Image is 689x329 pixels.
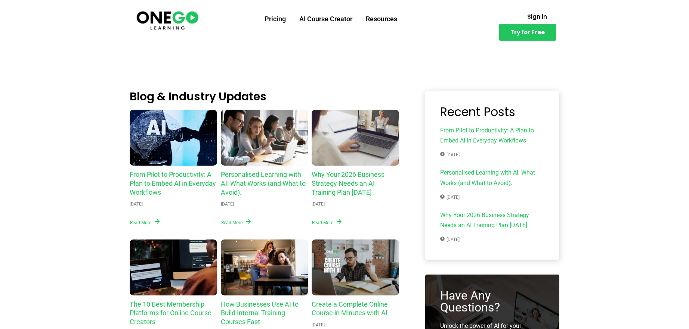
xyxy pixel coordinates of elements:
a: Personalised Learning with AI: What Works (and What to Avoid). [221,110,308,166]
a: Create a Complete Online Course in Minutes with AI [312,300,388,317]
span: From Pilot to Productivity: A Plan to Embed AI in Everyday Workflows [440,125,545,147]
h3: Have Any Questions? [440,289,545,313]
a: How Businesses Use AI to Build Internal Training Courses Fast [221,239,308,295]
a: Personalised Learning with AI: What Works (and What to Avoid).[DATE] [440,167,545,202]
a: The 10 Best Membership Platforms for Online Course Creators [130,300,211,326]
h2: Blog & Industry Updates [130,91,399,102]
a: Read More [130,219,160,226]
a: Why Your 2026 Business Strategy Needs an AI Training Plan [DATE][DATE] [440,210,545,245]
a: From Pilot to Productivity: A Plan to Embed AI in Everyday Workflows [130,110,217,166]
a: The 10 Best Membership Platforms for Online Course Creators [130,239,217,295]
a: Try for Free [499,24,556,41]
h3: Recent Posts [440,106,545,118]
span: Try for Free [510,29,545,35]
a: Why Your 2026 Business Strategy Needs an AI Training Plan Today [312,110,399,166]
a: Pricing [258,9,293,29]
div: [DATE] [312,321,325,329]
span: [DATE] [440,194,460,201]
a: AI Course Creator [293,9,359,29]
a: Resources [359,9,404,29]
a: Why Your 2026 Business Strategy Needs an AI Training Plan [DATE] [312,170,384,196]
div: [DATE] [130,200,143,208]
div: [DATE] [221,200,234,208]
a: From Pilot to Productivity: A Plan to Embed AI in Everyday Workflows [130,170,216,196]
span: Why Your 2026 Business Strategy Needs an AI Training Plan [DATE] [440,210,545,232]
a: From Pilot to Productivity: A Plan to Embed AI in Everyday Workflows[DATE] [440,125,545,160]
span: Sign in [527,14,547,19]
span: [DATE] [440,236,460,243]
span: [DATE] [440,151,460,159]
a: Create a Complete Online Course in Minutes with AI [312,239,399,295]
a: Read More [312,219,342,226]
span: Personalised Learning with AI: What Works (and What to Avoid). [440,167,545,189]
a: Sign in [518,9,556,24]
a: Personalised Learning with AI: What Works (and What to Avoid). [221,170,306,196]
a: Read More [221,219,251,226]
div: [DATE] [312,200,325,208]
a: How Businesses Use AI to Build Internal Training Courses Fast [221,300,299,326]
